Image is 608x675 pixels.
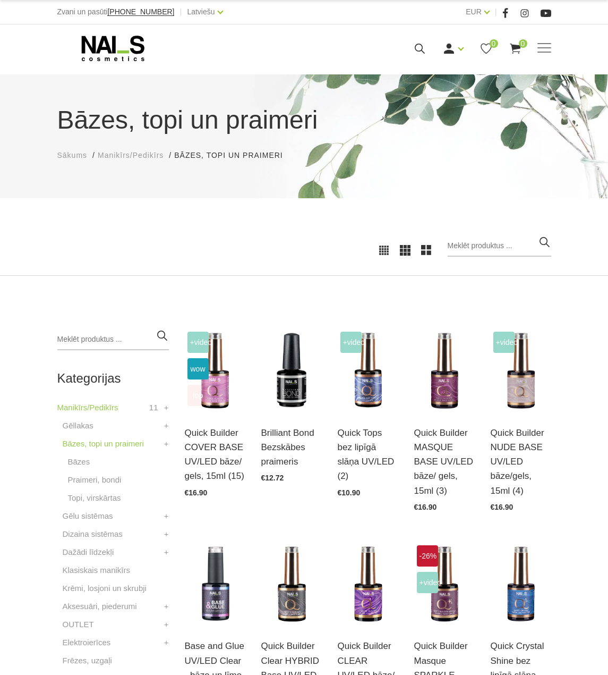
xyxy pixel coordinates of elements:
span: -26% [417,545,438,567]
a: Klasiskais manikīrs [63,564,131,577]
a: + [164,419,169,432]
a: + [164,437,169,450]
a: Frēzes, uzgaļi [63,654,112,667]
a: [PHONE_NUMBER] [107,8,174,16]
span: +Video [340,332,362,353]
span: Sākums [57,151,88,159]
a: Latviešu [187,5,215,18]
a: Gēlu sistēmas [63,510,113,522]
span: €16.90 [491,503,513,511]
a: Krēmi, losjoni un skrubji [63,582,147,595]
span: Manikīrs/Pedikīrs [98,151,164,159]
a: + [164,510,169,522]
span: | [179,5,182,19]
span: +Video [417,572,438,593]
span: €10.90 [338,488,361,497]
span: €12.72 [261,474,284,482]
input: Meklēt produktus ... [448,235,551,257]
a: Elektroierīces [63,636,111,649]
span: 0 [490,39,498,48]
a: Aksesuāri, piederumi [63,600,137,613]
a: + [164,401,169,414]
a: Bāzes [68,455,90,468]
a: Dažādi līdzekļi [63,546,114,559]
a: + [164,546,169,559]
a: Topi, virskārtas [68,492,121,504]
img: Lieliskas noturības kamuflējošā bāze/gels, kas ir saudzīga pret dabīgo nagu un nebojā naga plātni... [491,329,551,412]
a: Brilliant Bond Bezskābes praimeris [261,426,322,469]
span: top [187,385,209,406]
div: Zvani un pasūti [57,5,175,19]
a: OUTLET [63,618,94,631]
a: Gēllakas [63,419,93,432]
span: +Video [187,332,209,353]
img: Līme tipšiem un bāze naga pārklājumam – 2in1. Inovatīvs produkts! Izmantojams kā līme tipšu pielī... [185,543,245,626]
a: Manikīrs/Pedikīrs [98,150,164,161]
img: Bezskābes saķeres kārta nagiem.Skābi nesaturošs līdzeklis, kas nodrošina lielisku dabīgā naga saķ... [261,329,322,412]
a: Quick Builder MASQUE BASE UV/LED bāze/ gels, 15ml (3) [414,426,475,498]
span: | [495,5,497,19]
a: Sākums [57,150,88,161]
a: + [164,636,169,649]
span: 11 [149,401,158,414]
a: + [164,618,169,631]
a: Manikīrs/Pedikīrs [57,401,118,414]
a: Dizaina sistēmas [63,528,123,541]
a: + [164,600,169,613]
span: €16.90 [414,503,437,511]
span: +Video [493,332,515,353]
img: Klientu iemīļotajai Rubber bāzei esam mainījuši nosaukumu uz Quick Builder Clear HYBRID Base UV/L... [261,543,322,626]
li: Bāzes, topi un praimeri [174,150,293,161]
a: Quick Builder COVER BASE UV/LED bāze/ gels, 15ml (15) [185,426,245,484]
a: Quick Builder NUDE BASE UV/LED bāze/gels, 15ml (4) [491,426,551,498]
span: wow [187,358,209,379]
a: 0 [509,42,522,55]
img: Quick Builder Clear – caurspīdīga bāze/gēls. Šī bāze/gēls ir unikāls produkts ar daudz izmantošan... [338,543,398,626]
img: Virsējais pārklājums bez lipīgā slāņa un UV zilā pārklājuma. Nodrošina izcilu spīdumu manikīram l... [491,543,551,626]
a: Quick Tops bez lipīgā slāņa UV/LED (2) [338,426,398,484]
span: [PHONE_NUMBER] [107,7,174,16]
span: 0 [519,39,527,48]
h1: Bāzes, topi un praimeri [57,101,551,139]
img: Maskējoša, viegli mirdzoša bāze/gels. Unikāls produkts ar daudz izmantošanas iespējām: •Bāze gell... [414,543,475,626]
a: Bāzes, topi un praimeri [63,437,144,450]
a: EUR [466,5,482,18]
a: + [164,528,169,541]
a: Praimeri, bondi [68,474,122,486]
img: Virsējais pārklājums bez lipīgā slāņa.Nodrošina izcilu spīdumu manikīram līdz pat nākamajai profi... [338,329,398,412]
input: Meklēt produktus ... [57,329,169,350]
img: Šī brīža iemīlētākais produkts, kas nepieviļ nevienu meistaru.Perfektas noturības kamuflāžas bāze... [185,329,245,412]
span: €16.90 [185,488,208,497]
a: 0 [479,42,493,55]
img: Quick Masque base – viegli maskējoša bāze/gels. Šī bāze/gels ir unikāls produkts ar daudz izmanto... [414,329,475,412]
h2: Kategorijas [57,372,169,385]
